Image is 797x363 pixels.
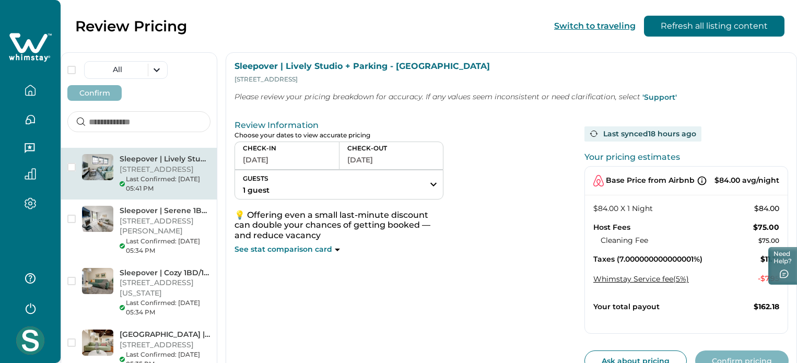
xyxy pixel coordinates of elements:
[120,298,210,317] div: Last Confirmed: [DATE] 05:34 PM
[82,154,113,180] img: Sleepover | Lively Studio + Parking - Wichita
[75,17,187,35] p: Review Pricing
[593,204,653,214] p: $84.00 X 1 Night
[120,340,210,350] p: [STREET_ADDRESS]
[593,254,702,265] p: Taxes (7.000000000000001%)
[642,87,677,108] button: 'Support'
[84,61,168,79] button: All
[82,206,113,232] img: Sleepover | Serene 1BD/1BA + Gym - Austin TX
[243,153,331,167] button: [DATE]
[754,302,779,312] p: $162.18
[601,236,648,246] p: Cleaning Fee
[67,85,122,101] button: Confirm
[754,204,779,214] p: $84.00
[584,152,788,167] p: Your pricing estimates
[235,210,443,241] p: 💡 Offering even a small last-minute discount can double your chances of getting booked — and redu...
[235,183,277,198] button: 1 guest
[584,126,701,142] div: Last synced 18 hours ago
[67,215,76,223] button: checkbox
[593,302,660,312] p: Your total payout
[554,21,636,31] button: Switch to traveling
[120,216,210,237] p: [STREET_ADDRESS][PERSON_NAME]
[714,175,779,186] p: $84.00 avg/night
[235,61,788,72] p: Sleepover | Lively Studio + Parking - [GEOGRAPHIC_DATA]
[644,16,784,37] button: Refresh all listing content
[82,268,113,294] img: Sleepover | Cozy 1BD/1BA + Gym - OKC
[593,223,630,233] p: Host Fees
[120,206,210,216] p: Sleepover | Serene 1BD/1BA + Gym - [GEOGRAPHIC_DATA] [GEOGRAPHIC_DATA]
[16,326,44,355] img: Whimstay Host
[235,87,788,108] p: Please review your pricing breakdown for accuracy. If any values seem inconsistent or need clarif...
[758,236,779,246] p: $75.00
[593,274,689,284] button: Whimstay Service fee(5%)
[606,175,695,186] p: Base Price from Airbnb
[235,120,576,131] p: Review Information
[120,330,210,340] p: [GEOGRAPHIC_DATA] | Central 2BD/1BA Condo - [GEOGRAPHIC_DATA]
[120,268,210,278] p: Sleepover | Cozy 1BD/1BA + Gym - OKC
[235,244,332,255] p: See stat comparison card
[760,254,779,265] p: $11.13
[758,274,779,284] p: - $7.95
[753,223,779,233] p: $75.00
[67,163,76,171] button: checkbox
[235,76,788,84] p: [STREET_ADDRESS]
[67,277,76,285] button: checkbox
[120,174,210,193] div: Last Confirmed: [DATE] 05:41 PM
[120,165,210,175] p: [STREET_ADDRESS]
[120,278,210,298] p: [STREET_ADDRESS][US_STATE]
[82,330,113,356] img: Springfield | Central 2BD/1BA Condo - Downtown SGF
[67,338,76,347] button: checkbox
[347,144,435,153] p: CHECK-OUT
[120,237,210,255] div: Last Confirmed: [DATE] 05:34 PM
[243,144,331,153] p: CHECK-IN
[347,153,435,167] button: [DATE]
[120,154,210,165] p: Sleepover | Lively Studio + Parking - [GEOGRAPHIC_DATA]
[235,132,576,139] p: Choose your dates to view accurate pricing
[235,170,443,199] button: GUESTS1 guest
[235,171,277,183] p: GUESTS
